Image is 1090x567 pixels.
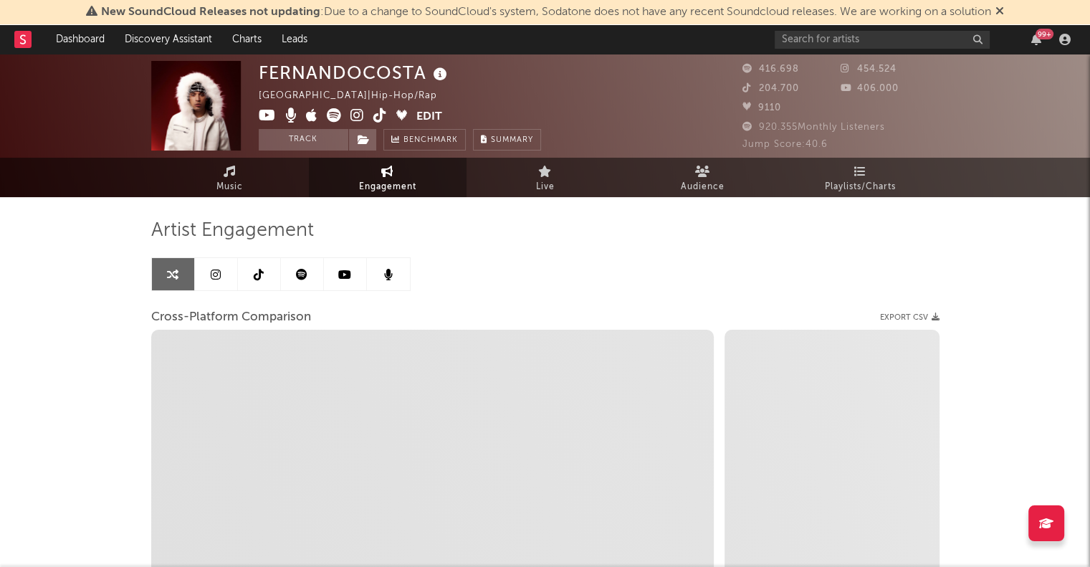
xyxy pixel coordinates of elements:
[259,61,451,85] div: FERNANDOCOSTA
[101,6,320,18] span: New SoundCloud Releases not updating
[46,25,115,54] a: Dashboard
[259,87,454,105] div: [GEOGRAPHIC_DATA] | Hip-Hop/Rap
[742,140,828,149] span: Jump Score: 40.6
[309,158,467,197] a: Engagement
[416,108,442,126] button: Edit
[151,158,309,197] a: Music
[272,25,317,54] a: Leads
[742,65,799,74] span: 416.698
[681,178,725,196] span: Audience
[841,84,899,93] span: 406.000
[115,25,222,54] a: Discovery Assistant
[259,129,348,151] button: Track
[841,65,897,74] span: 454.524
[151,222,314,239] span: Artist Engagement
[216,178,243,196] span: Music
[995,6,1004,18] span: Dismiss
[151,309,311,326] span: Cross-Platform Comparison
[473,129,541,151] button: Summary
[359,178,416,196] span: Engagement
[536,178,555,196] span: Live
[467,158,624,197] a: Live
[403,132,458,149] span: Benchmark
[1031,34,1041,45] button: 99+
[825,178,896,196] span: Playlists/Charts
[624,158,782,197] a: Audience
[775,31,990,49] input: Search for artists
[782,158,940,197] a: Playlists/Charts
[101,6,991,18] span: : Due to a change to SoundCloud's system, Sodatone does not have any recent Soundcloud releases. ...
[742,84,799,93] span: 204.700
[491,136,533,144] span: Summary
[742,103,781,113] span: 9110
[742,123,885,132] span: 920.355 Monthly Listeners
[880,313,940,322] button: Export CSV
[222,25,272,54] a: Charts
[1036,29,1053,39] div: 99 +
[383,129,466,151] a: Benchmark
